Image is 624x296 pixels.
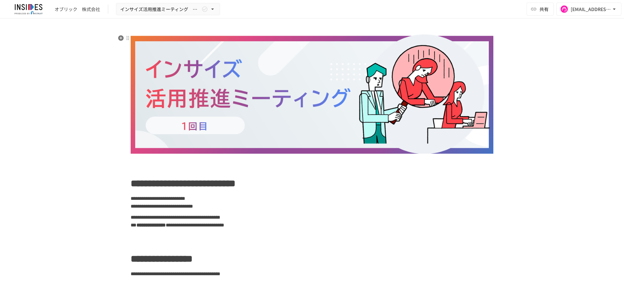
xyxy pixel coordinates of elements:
[539,6,549,13] span: 共有
[55,6,100,13] div: オブリック 株式会社
[8,4,49,14] img: JmGSPSkPjKwBq77AtHmwC7bJguQHJlCRQfAXtnx4WuV
[571,5,611,13] div: [EMAIL_ADDRESS][DOMAIN_NAME]
[556,3,621,16] button: [EMAIL_ADDRESS][DOMAIN_NAME]
[120,5,200,13] span: インサイズ活用推進ミーティング ～1回目～
[131,34,493,154] img: n3lrW9UvygxNbpuFSvD6icYMJCGvGyLesW3JD6UTY7K
[116,3,220,16] button: インサイズ活用推進ミーティング ～1回目～
[526,3,554,16] button: 共有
